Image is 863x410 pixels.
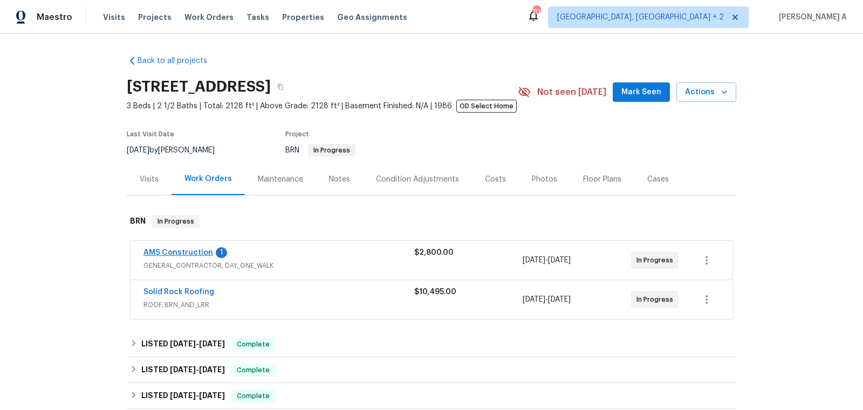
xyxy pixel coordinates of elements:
a: AMS Construction [143,249,213,256]
span: OD Select Home [456,100,517,113]
div: Condition Adjustments [376,174,459,185]
h6: LISTED [141,364,225,377]
h6: BRN [130,215,146,228]
span: $2,800.00 [414,249,454,256]
div: 1 [216,247,227,258]
span: - [170,392,225,399]
span: Work Orders [184,12,234,23]
div: Photos [532,174,557,185]
div: Notes [329,174,350,185]
span: - [170,340,225,348]
h2: [STREET_ADDRESS] [127,81,271,92]
span: Actions [685,86,728,99]
span: Projects [138,12,172,23]
span: [DATE] [199,366,225,373]
span: [PERSON_NAME] A [775,12,847,23]
span: Complete [232,365,274,376]
span: ROOF, BRN_AND_LRR [143,300,414,310]
div: LISTED [DATE]-[DATE]Complete [127,357,736,383]
span: [DATE] [127,147,149,154]
span: In Progress [636,294,677,305]
span: Visits [103,12,125,23]
span: In Progress [636,255,677,266]
span: Geo Assignments [337,12,407,23]
div: 70 [532,6,540,17]
a: Solid Rock Roofing [143,288,214,296]
span: Not seen [DATE] [537,87,606,98]
span: [DATE] [523,256,545,264]
div: Cases [647,174,669,185]
span: [DATE] [170,340,196,348]
span: [GEOGRAPHIC_DATA], [GEOGRAPHIC_DATA] + 2 [557,12,724,23]
a: Back to all projects [127,55,230,66]
div: LISTED [DATE]-[DATE]Complete [127,383,736,409]
span: In Progress [309,147,354,154]
button: Copy Address [271,77,290,96]
span: [DATE] [199,392,225,399]
button: Actions [676,82,736,102]
span: Maestro [37,12,72,23]
h6: LISTED [141,390,225,402]
span: BRN [285,147,355,154]
div: by [PERSON_NAME] [127,144,228,157]
span: [DATE] [523,296,545,303]
button: Mark Seen [613,82,670,102]
div: LISTED [DATE]-[DATE]Complete [127,331,736,357]
div: Visits [140,174,159,185]
span: GENERAL_CONTRACTOR, DAY_ONE_WALK [143,260,414,271]
span: [DATE] [170,392,196,399]
span: Project [285,131,309,137]
span: - [523,255,571,266]
div: Work Orders [184,173,232,184]
span: Last Visit Date [127,131,174,137]
span: [DATE] [170,366,196,373]
h6: LISTED [141,338,225,351]
span: [DATE] [199,340,225,348]
div: Maintenance [258,174,303,185]
span: Tasks [246,13,269,21]
span: - [523,294,571,305]
span: In Progress [153,216,198,227]
span: 3 Beds | 2 1/2 Baths | Total: 2128 ft² | Above Grade: 2128 ft² | Basement Finished: N/A | 1986 [127,101,518,112]
div: Floor Plans [583,174,621,185]
span: [DATE] [548,256,571,264]
span: $10,495.00 [414,288,456,296]
span: [DATE] [548,296,571,303]
span: Complete [232,339,274,350]
span: Complete [232,391,274,401]
div: BRN In Progress [127,204,736,239]
div: Costs [485,174,506,185]
span: - [170,366,225,373]
span: Properties [282,12,324,23]
span: Mark Seen [621,86,661,99]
